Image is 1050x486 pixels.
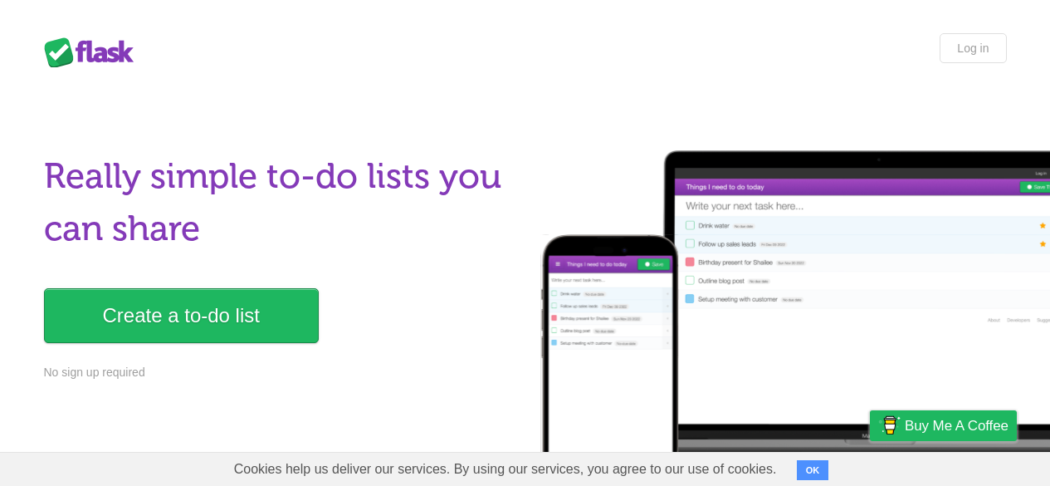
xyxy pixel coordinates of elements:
[797,460,829,480] button: OK
[44,364,515,381] p: No sign up required
[217,453,794,486] span: Cookies help us deliver our services. By using our services, you agree to our use of cookies.
[905,411,1008,440] span: Buy me a coffee
[878,411,901,439] img: Buy me a coffee
[44,37,144,67] div: Flask Lists
[940,33,1006,63] a: Log in
[44,150,515,255] h1: Really simple to-do lists you can share
[870,410,1017,441] a: Buy me a coffee
[44,288,319,343] a: Create a to-do list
